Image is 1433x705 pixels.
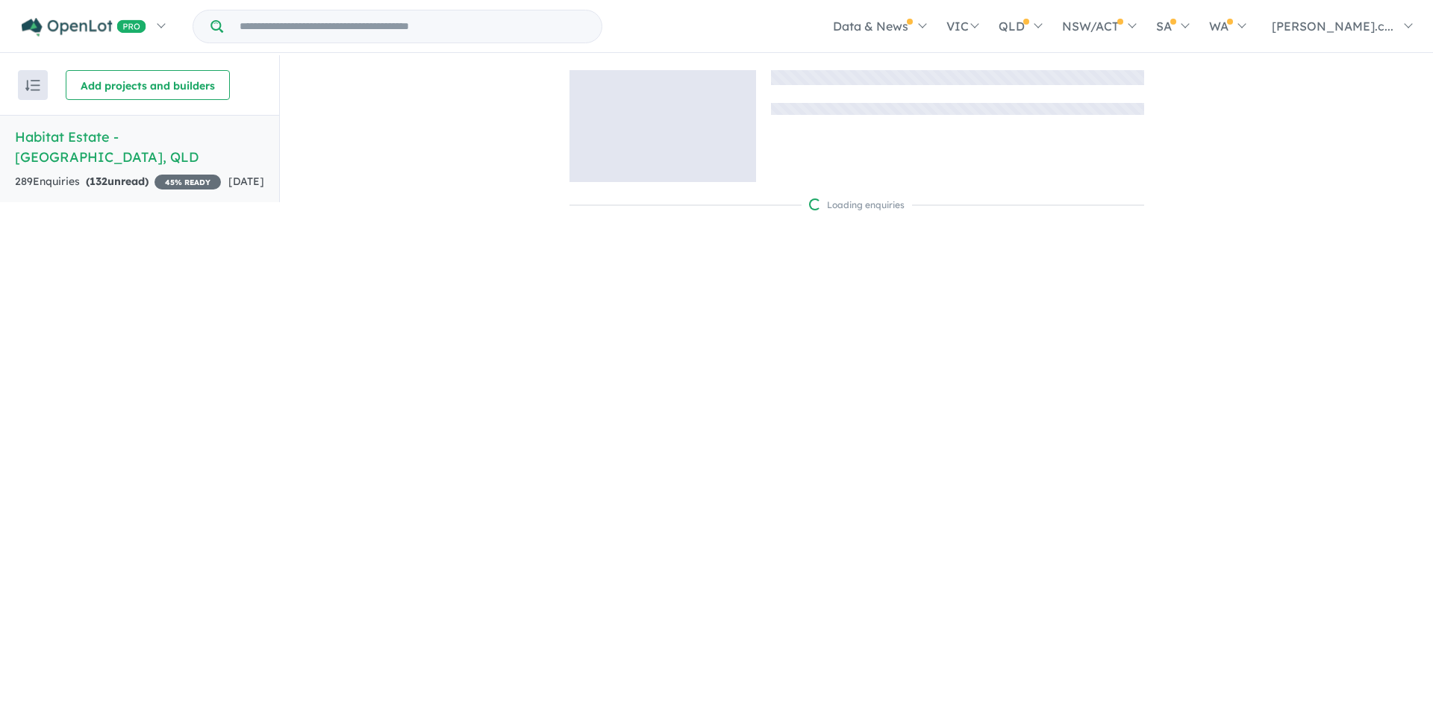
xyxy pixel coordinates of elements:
[25,80,40,91] img: sort.svg
[228,175,264,188] span: [DATE]
[154,175,221,189] span: 45 % READY
[15,173,221,191] div: 289 Enquir ies
[226,10,599,43] input: Try estate name, suburb, builder or developer
[22,18,146,37] img: Openlot PRO Logo White
[809,198,905,213] div: Loading enquiries
[66,70,230,100] button: Add projects and builders
[90,175,107,188] span: 132
[15,127,264,167] h5: Habitat Estate - [GEOGRAPHIC_DATA] , QLD
[1272,19,1393,34] span: [PERSON_NAME].c...
[86,175,149,188] strong: ( unread)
